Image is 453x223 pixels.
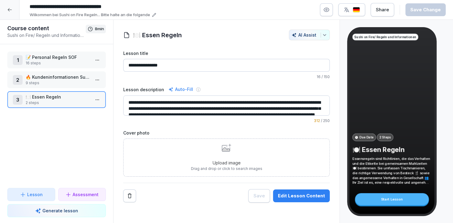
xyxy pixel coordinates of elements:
[30,12,150,18] p: Wilkommen bei Sushi on Fire Regeln... Bitte halte an die folgende
[95,26,104,32] p: 8 min
[352,156,431,185] p: Essensregeln sind Richtlinien, die das Verhalten und die Etikette bei gemeinsamen Mahlzeiten 🍽️ b...
[7,71,106,88] div: 2🔥 Kundeninformationen Sushi on Fire [GEOGRAPHIC_DATA]9 steps
[167,86,194,93] div: Auto-Fill
[354,35,416,39] p: Sushi on Fire/ Regeln und Informationen
[379,135,391,140] p: 2 Steps
[26,74,90,80] p: 🔥 Kundeninformationen Sushi on Fire [GEOGRAPHIC_DATA]
[253,192,265,199] div: Save
[7,91,106,108] div: 3🍽️ Essen Regeln2 steps
[289,30,330,40] button: AI Assist
[13,95,23,105] div: 3
[292,32,327,38] div: AI Assist
[42,207,78,214] p: Generate lesson
[26,60,90,66] p: 16 steps
[123,86,164,93] label: Lesson description
[371,3,394,16] button: Share
[26,80,90,86] p: 9 steps
[123,74,330,80] p: / 150
[359,135,373,140] p: Due Date
[353,7,360,13] img: de.svg
[191,160,262,166] p: Upload image
[133,31,182,40] h1: 🍽️ Essen Regeln
[7,188,55,201] button: Lesson
[26,100,90,106] p: 2 steps
[7,52,106,68] div: 1📝 Personal Regeln SOF16 steps
[191,166,262,171] p: Drag and drop or click to search images
[7,25,86,32] h1: Course content
[13,55,23,65] div: 1
[248,189,270,203] button: Save
[273,189,330,202] button: Edit Lesson Content
[123,130,330,136] label: Cover photo
[405,3,446,16] button: Save Change
[355,193,429,205] div: Start Lesson
[26,54,90,60] p: 📝 Personal Regeln SOF
[123,50,330,56] label: Lesson title
[58,188,106,201] button: Assessment
[26,94,90,100] p: 🍽️ Essen Regeln
[376,6,389,13] div: Share
[278,192,325,199] div: Edit Lesson Content
[314,118,320,123] span: 312
[13,75,23,85] div: 2
[7,204,106,217] button: Generate lesson
[317,74,321,79] span: 16
[123,189,136,202] button: Remove
[410,6,441,13] div: Save Change
[7,32,86,38] p: Sushi on Fire/ Regeln und Informationen
[352,146,431,154] p: 🍽️ Essen Regeln
[27,191,43,198] p: Lesson
[123,118,330,124] p: / 250
[73,191,99,198] p: Assessment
